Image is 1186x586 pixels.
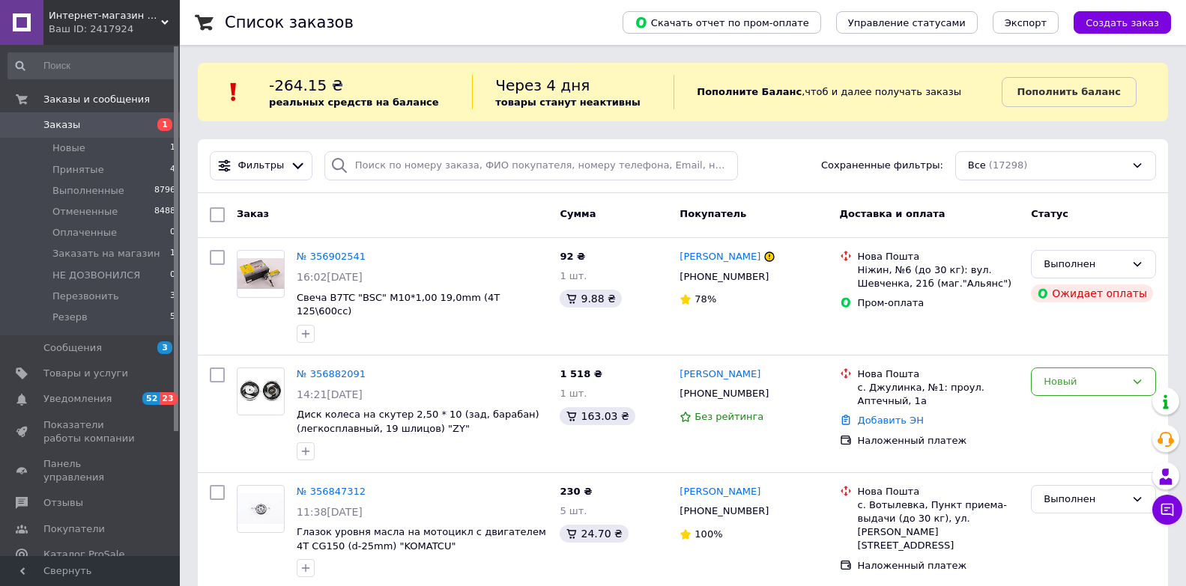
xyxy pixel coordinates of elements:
[170,311,175,324] span: 5
[43,341,102,355] span: Сообщения
[142,392,160,405] span: 52
[52,226,117,239] span: Оплаченные
[237,208,269,219] span: Заказ
[1002,77,1137,107] a: Пополнить баланс
[52,163,104,177] span: Принятые
[560,251,585,262] span: 92 ₴
[297,506,363,518] span: 11:38[DATE]
[858,381,1020,408] div: с. Джулинка, №1: проул. Аптечный, 1а
[1152,495,1182,525] button: Чат с покупателем
[635,16,809,29] span: Скачать отчет по пром-оплате
[858,263,1020,290] div: Ніжин, №6 (до 30 кг): вул. Шевченка, 21б (маг."Альянс")
[297,409,539,434] a: Диск колеса на скутер 2,50 * 10 (зад, барабан) (легкосплавный, 19 шлицов) "ZY"
[297,368,366,379] a: № 356882091
[697,86,802,97] b: Пополните Баланс
[1017,86,1121,97] b: Пополнить баланс
[1074,11,1171,34] button: Создать заказ
[858,434,1020,448] div: Наложенный платеж
[170,163,175,177] span: 4
[237,485,285,533] a: Фото товару
[848,17,966,28] span: Управление статусами
[680,271,769,282] span: [PHONE_NUMBER]
[43,496,83,510] span: Отзывы
[821,159,943,173] span: Сохраненные фильтры:
[840,208,946,219] span: Доставка и оплата
[269,76,343,94] span: -264.15 ₴
[225,13,354,31] h1: Список заказов
[1031,284,1153,302] div: Ожидает оплаты
[237,493,284,524] img: Фото товару
[223,81,245,103] img: :exclamation:
[7,52,177,79] input: Поиск
[560,208,596,219] span: Сумма
[52,205,118,219] span: Отмененные
[858,367,1020,381] div: Нова Пошта
[154,205,175,219] span: 8488
[157,118,172,131] span: 1
[858,485,1020,498] div: Нова Пошта
[297,271,363,283] span: 16:02[DATE]
[680,250,760,264] a: [PERSON_NAME]
[238,159,285,173] span: Фильтры
[43,457,139,484] span: Панель управления
[52,141,85,155] span: Новые
[1044,374,1125,390] div: Новый
[858,415,924,426] a: Добавить ЭН
[695,528,722,540] span: 100%
[680,208,746,219] span: Покупатель
[49,22,180,36] div: Ваш ID: 2417924
[49,9,161,22] span: Интернет-магазин "Moto-Club"
[324,151,738,180] input: Поиск по номеру заказа, ФИО покупателя, номеру телефона, Email, номеру накладной
[52,247,160,260] span: Заказать на магазин
[560,368,602,379] span: 1 518 ₴
[680,367,760,382] a: [PERSON_NAME]
[43,93,150,106] span: Заказы и сообщения
[680,388,769,399] span: [PHONE_NUMBER]
[989,159,1028,171] span: (17298)
[170,247,175,260] span: 1
[52,290,119,303] span: Перезвонить
[160,392,177,405] span: 23
[623,11,821,34] button: Скачать отчет по пром-оплате
[43,418,139,445] span: Показатели работы компании
[52,269,140,282] span: НЕ ДОЗВОНИЛСЯ
[157,341,172,354] span: 3
[43,392,112,406] span: Уведомления
[495,76,590,94] span: Через 4 дня
[695,293,716,305] span: 78%
[1044,492,1125,507] div: Выполнен
[297,486,366,497] a: № 356847312
[297,251,366,262] a: № 356902541
[52,184,124,198] span: Выполненные
[968,159,986,173] span: Все
[560,486,592,497] span: 230 ₴
[858,250,1020,263] div: Нова Пошта
[154,184,175,198] span: 8796
[560,270,587,281] span: 1 шт.
[170,269,175,282] span: 0
[1044,257,1125,272] div: Выполнен
[297,292,500,317] a: Свеча B7TC "BSC" M10*1,00 19,0mm (4T 125\600cc)
[560,388,587,399] span: 1 шт.
[495,97,641,108] b: товары станут неактивны
[560,407,635,425] div: 163.03 ₴
[297,388,363,400] span: 14:21[DATE]
[695,411,763,422] span: Без рейтинга
[993,11,1059,34] button: Экспорт
[1005,17,1047,28] span: Экспорт
[52,311,88,324] span: Резерв
[170,290,175,303] span: 3
[297,526,546,552] span: Глазок уровня масла на мотоцикл с двигателем 4T CG150 (d-25mm) "KOMATCU"
[1086,17,1159,28] span: Создать заказ
[237,258,284,289] img: Фото товару
[269,97,439,108] b: реальных средств на балансе
[43,522,105,536] span: Покупатели
[858,559,1020,573] div: Наложенный платеж
[560,505,587,516] span: 5 шт.
[836,11,978,34] button: Управление статусами
[237,376,284,406] img: Фото товару
[560,290,621,308] div: 9.88 ₴
[170,141,175,155] span: 1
